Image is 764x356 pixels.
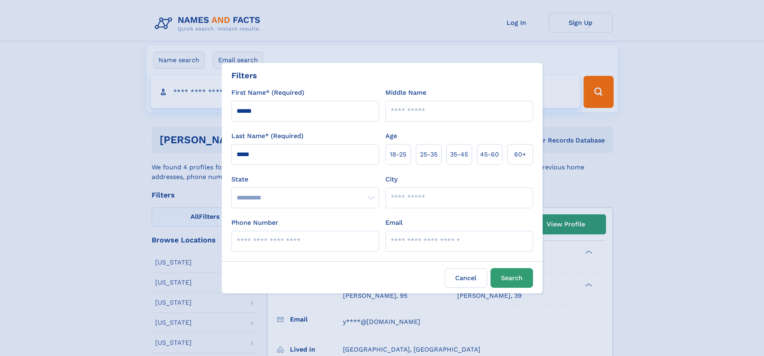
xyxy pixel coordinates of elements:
[231,131,304,141] label: Last Name* (Required)
[385,131,397,141] label: Age
[450,150,468,159] span: 35‑45
[231,88,304,98] label: First Name* (Required)
[231,175,379,184] label: State
[385,218,403,228] label: Email
[385,88,426,98] label: Middle Name
[231,218,278,228] label: Phone Number
[490,268,533,288] button: Search
[480,150,499,159] span: 45‑60
[445,268,487,288] label: Cancel
[231,69,257,81] div: Filters
[420,150,438,159] span: 25‑35
[514,150,526,159] span: 60+
[385,175,397,184] label: City
[390,150,406,159] span: 18‑25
